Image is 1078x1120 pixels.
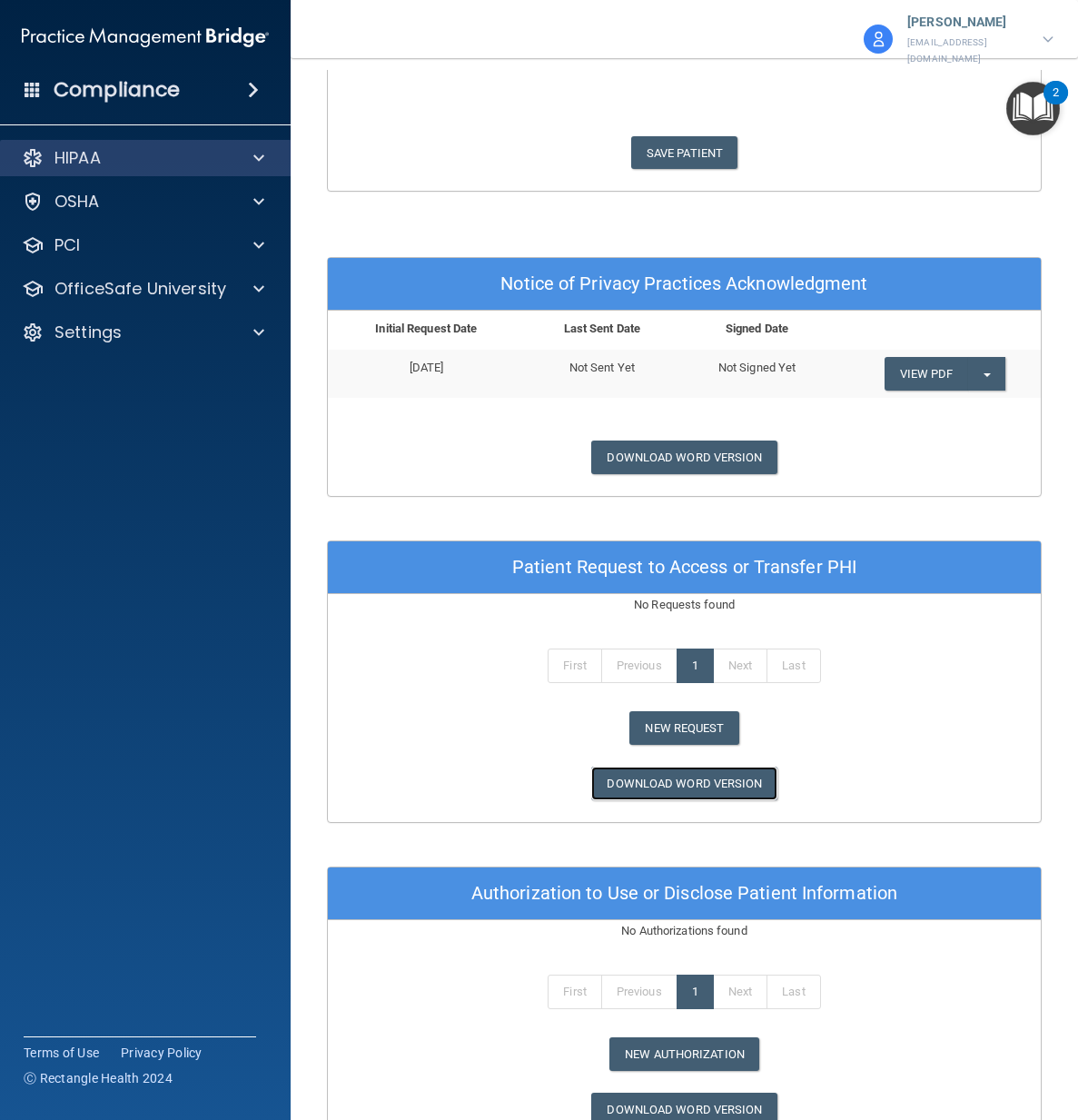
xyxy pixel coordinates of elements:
th: Last Sent Date [525,311,679,348]
img: arrow-down.227dba2b.svg [1043,36,1053,43]
h4: Compliance [54,77,180,103]
a: OfficeSafe University [22,278,264,300]
img: avatar.17b06cb7.svg [864,25,893,54]
p: No Authorizations found [328,920,1041,942]
a: Next [713,975,767,1009]
p: OSHA [54,191,100,213]
p: Settings [54,322,122,343]
a: Privacy Policy [121,1044,203,1062]
p: HIPAA [54,147,101,169]
a: Next [713,649,767,683]
button: Save Patient [631,136,737,170]
a: Previous [601,649,677,683]
span: Ⓒ Rectangle Health 2024 [24,1069,173,1087]
img: PMB logo [22,19,269,55]
p: [PERSON_NAME] [907,11,1024,35]
p: [EMAIL_ADDRESS][DOMAIN_NAME] [907,35,1024,68]
th: Initial Request Date [328,311,525,348]
a: Download Word Version [591,767,776,800]
div: 2 [1053,93,1059,116]
a: Settings [22,322,264,343]
div: Notice of Privacy Practices Acknowledgment [328,258,1041,311]
a: Download Word Version [591,441,776,474]
p: No Requests found [328,594,1041,616]
th: Signed Date [679,311,836,348]
a: 1 [677,649,714,683]
button: New Authorization [609,1037,759,1071]
a: 1 [677,975,714,1009]
p: OfficeSafe University [54,278,226,300]
a: Previous [601,975,677,1009]
a: HIPAA [22,147,264,169]
a: PCI [22,234,264,256]
a: First [548,975,602,1009]
a: View PDF [885,357,968,391]
td: Not Sent Yet [525,350,679,398]
a: Last [766,975,820,1009]
button: New Request [629,711,738,745]
div: Patient Request to Access or Transfer PHI [328,541,1041,594]
a: First [548,649,602,683]
a: Last [766,649,820,683]
p: PCI [54,234,80,256]
a: Terms of Use [24,1044,99,1062]
div: Authorization to Use or Disclose Patient Information [328,867,1041,920]
td: Not Signed Yet [679,350,836,398]
a: OSHA [22,191,264,213]
button: Open Resource Center, 2 new notifications [1006,82,1060,135]
td: [DATE] [328,350,525,398]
